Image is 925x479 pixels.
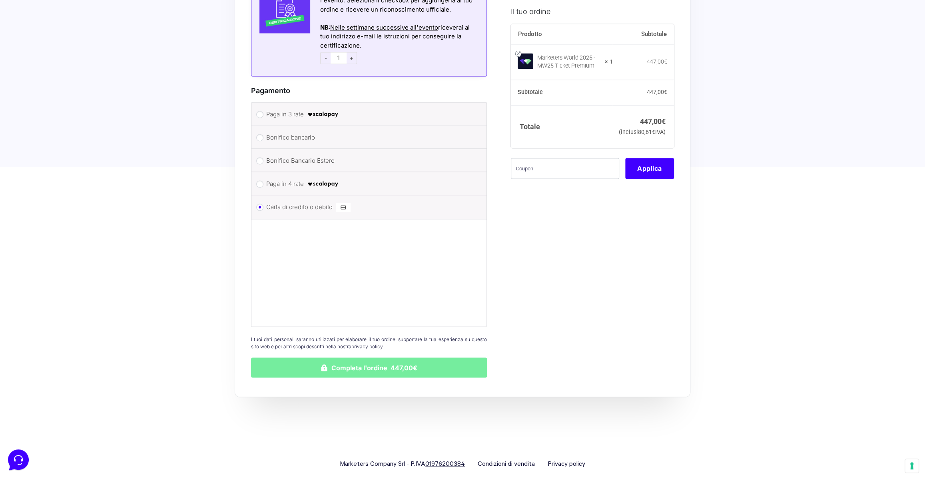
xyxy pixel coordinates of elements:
[266,178,469,190] label: Paga in 4 rate
[26,58,42,74] img: dark
[13,80,147,96] button: Start a Conversation
[258,226,477,318] iframe: Casella di inserimento pagamento sicuro con carta
[618,129,665,136] small: (inclusi IVA)
[331,52,347,64] input: 1
[604,58,612,66] strong: × 1
[652,129,655,136] span: €
[647,59,667,65] bdi: 447,00
[511,6,674,17] h3: Il tuo ordine
[251,85,487,96] h3: Pagamento
[638,129,655,136] span: 80,61
[336,202,351,212] img: Carta di credito o debito
[6,448,30,472] iframe: Customerly Messenger Launcher
[640,117,665,126] bdi: 447,00
[511,158,619,179] input: Coupon
[905,459,919,473] button: Le tue preferenze relative al consenso per le tecnologie di tracciamento
[251,357,487,377] button: Completa l'ordine 447,00€
[661,117,665,126] span: €
[351,343,383,349] a: privacy policy
[664,59,667,65] span: €
[518,53,533,69] img: Marketers World 2025 - MW25 Ticket Premium
[266,132,469,144] label: Bonifico bancario
[548,459,585,469] a: Privacy policy
[612,24,674,45] th: Subtotale
[69,268,92,275] p: Messages
[6,6,134,32] h2: Hello from Marketers 👋
[266,108,469,120] label: Paga in 3 rate
[511,80,613,106] th: Subtotale
[320,52,331,64] span: -
[347,52,357,64] span: +
[266,155,469,167] label: Bonifico Bancario Estero
[58,85,112,91] span: Start a Conversation
[38,58,54,74] img: dark
[664,89,667,96] span: €
[307,179,339,189] img: scalapay-logo-black.png
[100,112,147,118] a: Open Help Center
[251,336,487,350] p: I tuoi dati personali saranno utilizzati per elaborare il tuo ordine, supportare la tua esperienz...
[104,257,154,275] button: Help
[625,158,674,179] button: Applica
[320,24,329,31] strong: NB
[13,58,29,74] img: dark
[340,459,465,469] span: Marketers Company Srl - P.IVA
[307,110,339,119] img: scalapay-logo-black.png
[18,129,131,137] input: Search for an Article...
[13,112,54,118] span: Find an Answer
[13,45,65,51] span: Your Conversations
[330,24,438,31] span: Nelle settimane successive all'evento
[478,459,535,469] a: Condizioni di vendita
[320,14,476,23] div: Azioni del messaggio
[320,23,476,50] div: : riceverai al tuo indirizzo e-mail le istruzioni per conseguire la certificazione.
[537,54,600,70] div: Marketers World 2025 - MW25 Ticket Premium
[511,24,613,45] th: Prodotto
[266,201,469,213] label: Carta di credito o debito
[56,257,105,275] button: Messages
[124,268,134,275] p: Help
[425,460,465,467] tcxspan: Call 01976200384 via 3CX
[647,89,667,96] bdi: 447,00
[24,268,38,275] p: Home
[6,257,56,275] button: Home
[511,106,613,148] th: Totale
